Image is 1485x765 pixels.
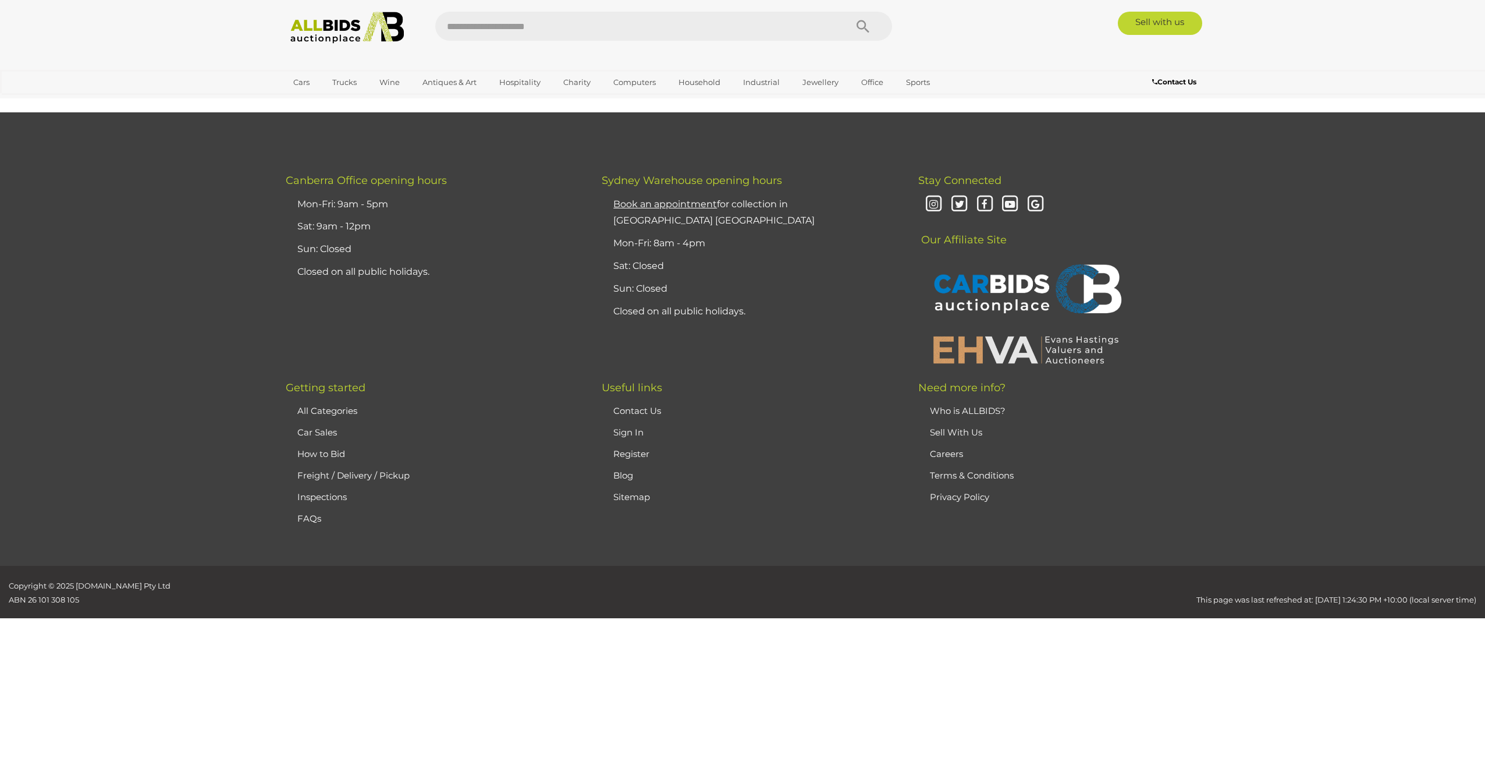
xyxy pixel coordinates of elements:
a: All Categories [297,405,357,416]
span: Stay Connected [918,174,1001,187]
a: Wine [372,73,407,92]
span: Canberra Office opening hours [286,174,447,187]
a: Charity [556,73,598,92]
a: Car Sales [297,427,337,438]
span: Sydney Warehouse opening hours [602,174,782,187]
button: Search [834,12,892,41]
span: Useful links [602,381,662,394]
a: Terms & Conditions [930,470,1014,481]
a: Cars [286,73,317,92]
a: Sell With Us [930,427,982,438]
a: Blog [613,470,633,481]
a: Office [854,73,891,92]
a: Inspections [297,491,347,502]
a: Book an appointmentfor collection in [GEOGRAPHIC_DATA] [GEOGRAPHIC_DATA] [613,199,815,226]
a: Jewellery [795,73,846,92]
i: Youtube [1000,194,1021,215]
a: Sports [898,73,937,92]
img: Allbids.com.au [284,12,410,44]
a: Trucks [325,73,364,92]
span: Getting started [286,381,365,394]
b: Contact Us [1152,77,1196,86]
a: Industrial [736,73,787,92]
i: Instagram [924,194,944,215]
a: Careers [930,448,963,459]
a: Sell with us [1118,12,1202,35]
span: Our Affiliate Site [918,216,1007,246]
a: Register [613,448,649,459]
a: Privacy Policy [930,491,989,502]
a: Household [671,73,728,92]
i: Google [1025,194,1046,215]
div: This page was last refreshed at: [DATE] 1:24:30 PM +10:00 (local server time) [371,579,1485,607]
u: Book an appointment [613,199,717,210]
a: How to Bid [297,448,345,459]
li: Sat: 9am - 12pm [294,215,573,238]
img: CARBIDS Auctionplace [927,252,1125,329]
a: Contact Us [1152,76,1199,88]
a: FAQs [297,513,321,524]
li: Sun: Closed [610,278,889,300]
a: Sign In [613,427,644,438]
a: Antiques & Art [415,73,484,92]
span: Need more info? [918,381,1006,394]
a: Hospitality [492,73,548,92]
a: Who is ALLBIDS? [930,405,1006,416]
img: EHVA | Evans Hastings Valuers and Auctioneers [927,334,1125,364]
a: Sitemap [613,491,650,502]
li: Mon-Fri: 9am - 5pm [294,193,573,216]
li: Closed on all public holidays. [294,261,573,284]
li: Sat: Closed [610,255,889,278]
a: Freight / Delivery / Pickup [297,470,410,481]
li: Sun: Closed [294,238,573,261]
i: Facebook [975,194,995,215]
li: Closed on all public holidays. [610,300,889,323]
a: Computers [606,73,663,92]
a: Contact Us [613,405,661,416]
i: Twitter [949,194,969,215]
a: [GEOGRAPHIC_DATA] [286,92,383,111]
li: Mon-Fri: 8am - 4pm [610,232,889,255]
